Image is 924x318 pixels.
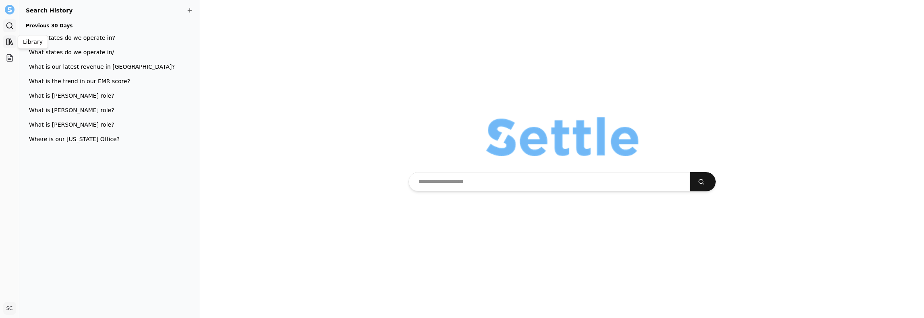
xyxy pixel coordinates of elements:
[3,19,16,32] a: Search
[26,21,187,31] h3: Previous 30 Days
[29,135,184,143] span: Where is our [US_STATE] Office?
[3,35,16,48] a: Library
[18,35,48,49] div: Library
[29,77,184,85] span: What is the trend in our EMR score?
[5,5,15,14] img: Settle
[29,92,184,100] span: What is [PERSON_NAME] role?
[3,51,16,64] a: Projects
[3,302,16,315] button: SC
[29,48,184,56] span: What states do we operate in/
[29,34,184,42] span: What states do we operate in?
[29,106,184,114] span: What is [PERSON_NAME] role?
[29,121,184,129] span: What is [PERSON_NAME] role?
[29,63,184,71] span: What is our latest revenue in [GEOGRAPHIC_DATA]?
[26,6,193,14] h2: Search History
[3,3,16,16] button: Settle
[486,117,638,156] img: Organization logo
